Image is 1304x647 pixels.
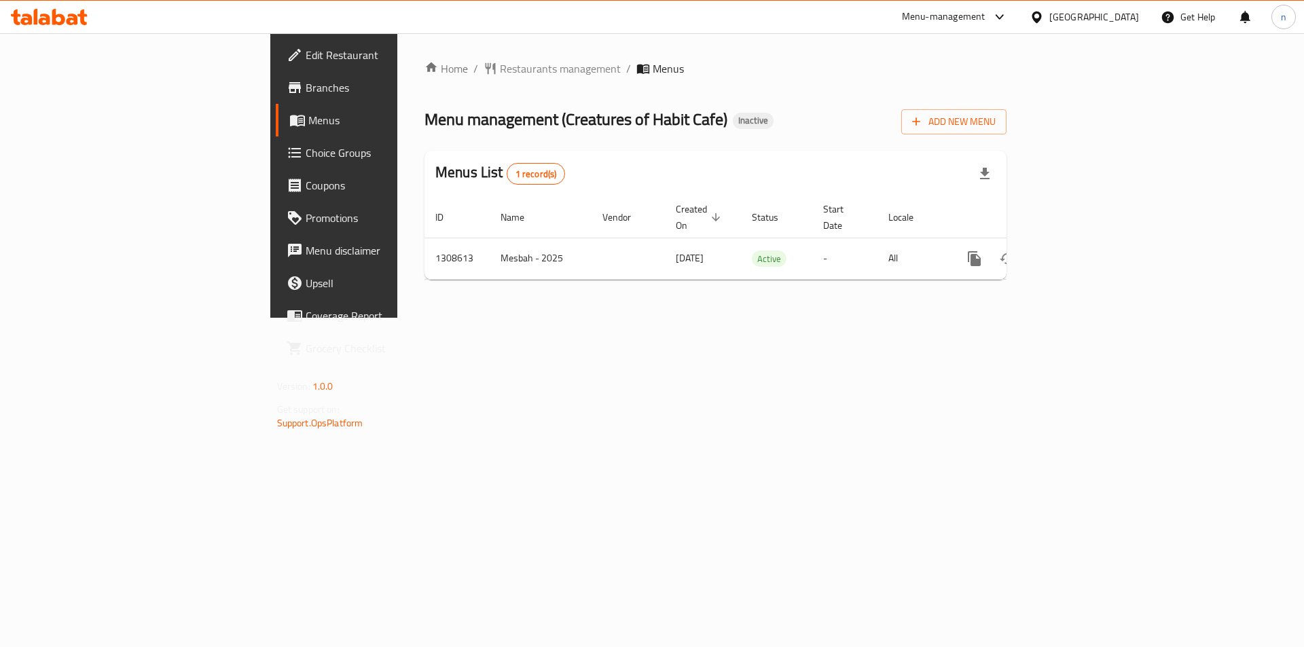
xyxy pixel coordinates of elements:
span: Inactive [733,115,774,126]
div: Menu-management [902,9,985,25]
th: Actions [947,197,1100,238]
td: - [812,238,877,279]
span: ID [435,209,461,225]
a: Restaurants management [484,60,621,77]
td: Mesbah - 2025 [490,238,592,279]
a: Grocery Checklist [276,332,488,365]
a: Coupons [276,169,488,202]
span: Promotions [306,210,477,226]
span: Version: [277,377,310,395]
span: Choice Groups [306,145,477,161]
a: Choice Groups [276,136,488,169]
nav: breadcrumb [424,60,1007,77]
span: Menus [308,112,477,128]
span: n [1281,10,1286,24]
td: All [877,238,947,279]
span: Add New Menu [912,113,996,130]
span: 1.0.0 [312,377,333,395]
h2: Menus List [435,162,565,185]
span: Menu disclaimer [306,242,477,259]
span: Grocery Checklist [306,340,477,356]
div: Export file [968,158,1001,190]
table: enhanced table [424,197,1100,280]
a: Support.OpsPlatform [277,414,363,432]
span: Name [501,209,542,225]
li: / [626,60,631,77]
a: Edit Restaurant [276,39,488,71]
span: Get support on: [277,401,340,418]
a: Promotions [276,202,488,234]
span: Coverage Report [306,308,477,324]
span: Menus [653,60,684,77]
span: Edit Restaurant [306,47,477,63]
span: Active [752,251,786,267]
button: Add New Menu [901,109,1007,134]
a: Menu disclaimer [276,234,488,267]
div: [GEOGRAPHIC_DATA] [1049,10,1139,24]
a: Coverage Report [276,299,488,332]
a: Upsell [276,267,488,299]
button: more [958,242,991,275]
div: Total records count [507,163,566,185]
span: Restaurants management [500,60,621,77]
a: Branches [276,71,488,104]
span: Branches [306,79,477,96]
span: 1 record(s) [507,168,565,181]
a: Menus [276,104,488,136]
span: Created On [676,201,725,234]
span: Vendor [602,209,649,225]
span: Start Date [823,201,861,234]
span: [DATE] [676,249,704,267]
span: Menu management ( Creatures of Habit Cafe ) [424,104,727,134]
span: Status [752,209,796,225]
span: Upsell [306,275,477,291]
span: Coupons [306,177,477,193]
span: Locale [888,209,931,225]
div: Inactive [733,113,774,129]
button: Change Status [991,242,1024,275]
